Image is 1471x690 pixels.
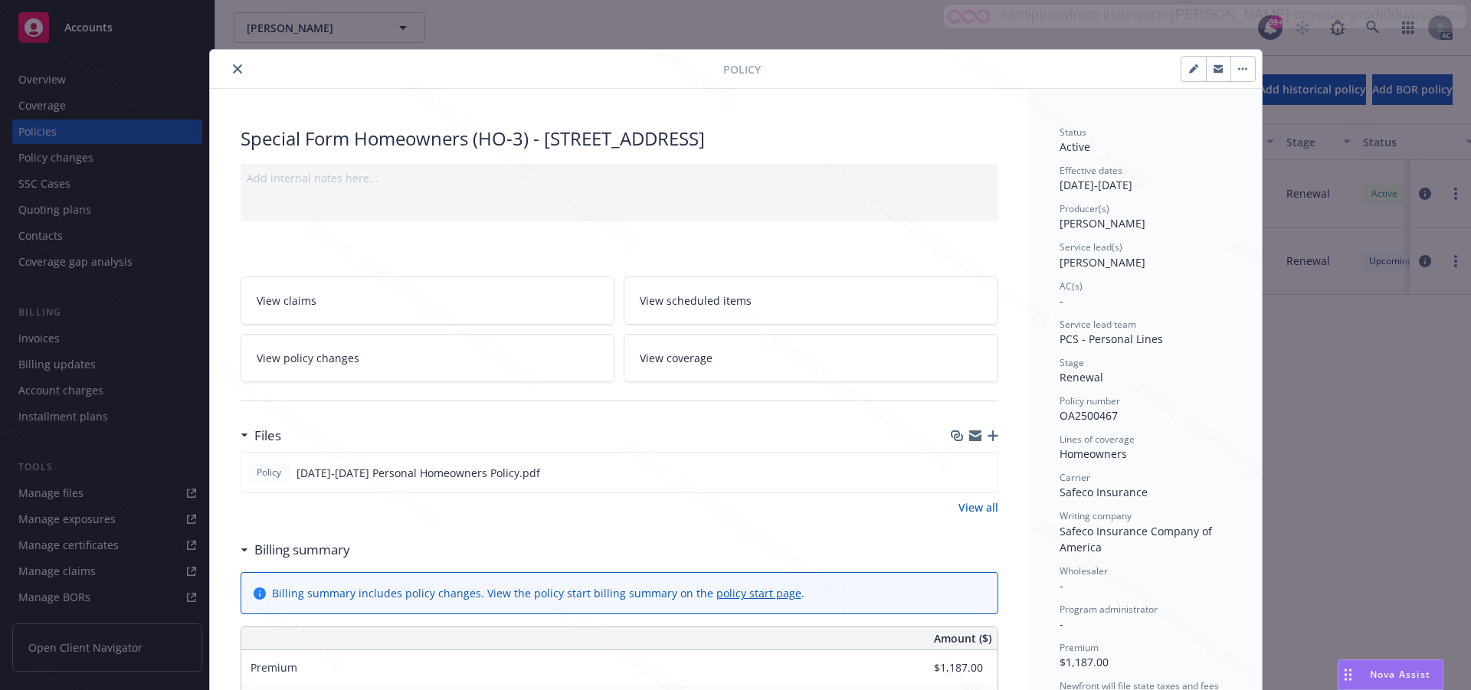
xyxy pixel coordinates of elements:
span: - [1060,293,1063,308]
div: Add internal notes here... [247,170,992,186]
span: OA2500467 [1060,408,1118,423]
div: Billing summary includes policy changes. View the policy start billing summary on the . [272,585,804,601]
a: View claims [241,276,615,325]
div: [DATE] - [DATE] [1060,164,1231,193]
span: Writing company [1060,509,1132,522]
span: Lines of coverage [1060,433,1135,446]
span: Nova Assist [1370,668,1430,681]
span: - [1060,616,1063,631]
span: Homeowners [1060,446,1127,461]
h3: Files [254,426,281,446]
span: View claims [257,293,316,309]
span: PCS - Personal Lines [1060,332,1163,346]
div: Drag to move [1338,660,1358,689]
span: Premium [1060,641,1099,654]
span: Policy [723,61,761,77]
button: close [228,60,247,78]
span: Stage [1060,356,1084,369]
span: Policy [254,466,284,479]
span: Policy number [1060,394,1120,407]
a: View policy changes [241,334,615,382]
a: policy start page [716,586,801,600]
input: 0.00 [893,656,992,679]
span: Carrier [1060,471,1090,484]
button: preview file [978,465,991,481]
div: Special Form Homeowners (HO-3) - [STREET_ADDRESS] [241,126,998,152]
span: View coverage [640,350,713,366]
span: Wholesaler [1060,564,1108,577]
span: - [1060,578,1063,593]
a: View scheduled items [624,276,998,325]
span: Premium [251,660,297,675]
span: AC(s) [1060,280,1083,293]
span: [DATE]-[DATE] Personal Homeowners Policy.pdf [296,465,540,481]
span: Service lead team [1060,318,1136,331]
span: [PERSON_NAME] [1060,216,1145,231]
span: Amount ($) [934,630,991,646]
span: Safeco Insurance [1060,485,1148,499]
a: View all [958,499,998,515]
a: View coverage [624,334,998,382]
div: Billing summary [241,540,350,560]
div: Files [241,426,281,446]
span: Status [1060,126,1086,139]
span: View scheduled items [640,293,752,309]
span: $1,187.00 [1060,655,1109,669]
span: View policy changes [257,350,359,366]
button: download file [953,465,965,481]
span: Service lead(s) [1060,240,1122,253]
button: Nova Assist [1338,659,1443,690]
span: Safeco Insurance Company of America [1060,524,1215,554]
span: Effective dates [1060,164,1122,177]
h3: Billing summary [254,540,350,560]
span: Renewal [1060,370,1103,384]
span: Active [1060,139,1090,154]
span: Producer(s) [1060,202,1109,215]
span: [PERSON_NAME] [1060,255,1145,270]
span: Program administrator [1060,603,1158,616]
